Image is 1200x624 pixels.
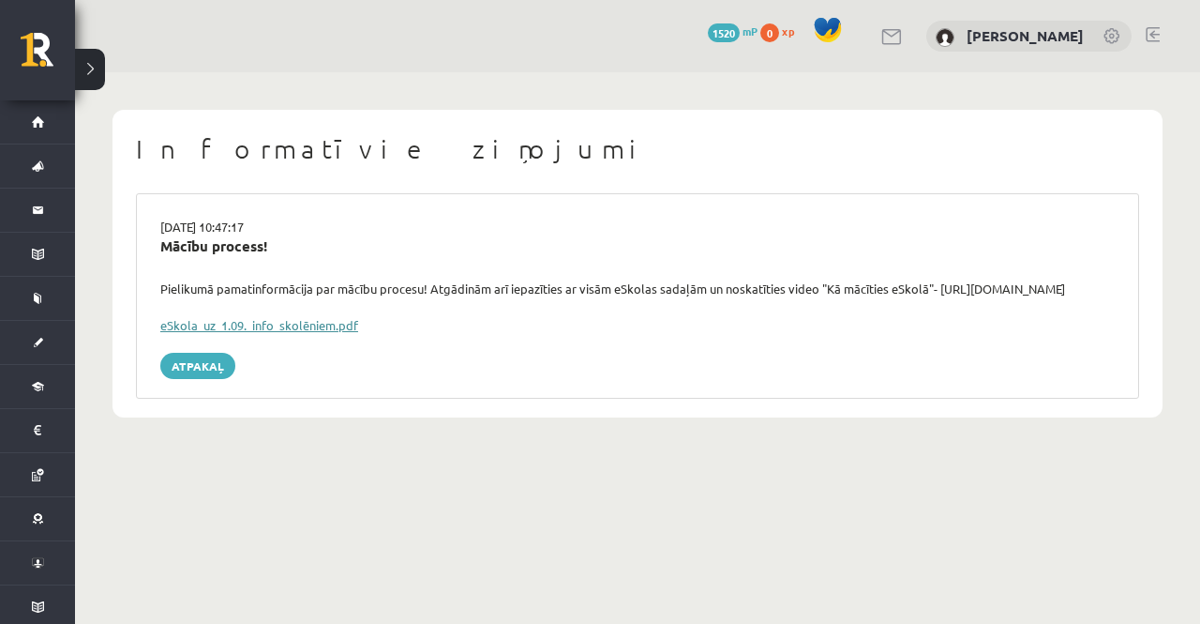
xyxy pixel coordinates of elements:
[782,23,794,38] span: xp
[21,33,75,80] a: Rīgas 1. Tālmācības vidusskola
[760,23,803,38] a: 0 xp
[708,23,757,38] a: 1520 mP
[760,23,779,42] span: 0
[967,26,1084,45] a: [PERSON_NAME]
[936,28,954,47] img: Zane Sukse
[136,133,1139,165] h1: Informatīvie ziņojumi
[146,218,1129,236] div: [DATE] 10:47:17
[160,353,235,379] a: Atpakaļ
[160,236,1115,257] div: Mācību process!
[146,280,1129,298] div: Pielikumā pamatinformācija par mācību procesu! Atgādinām arī iepazīties ar visām eSkolas sadaļām ...
[160,317,358,333] a: eSkola_uz_1.09._info_skolēniem.pdf
[742,23,757,38] span: mP
[708,23,740,42] span: 1520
